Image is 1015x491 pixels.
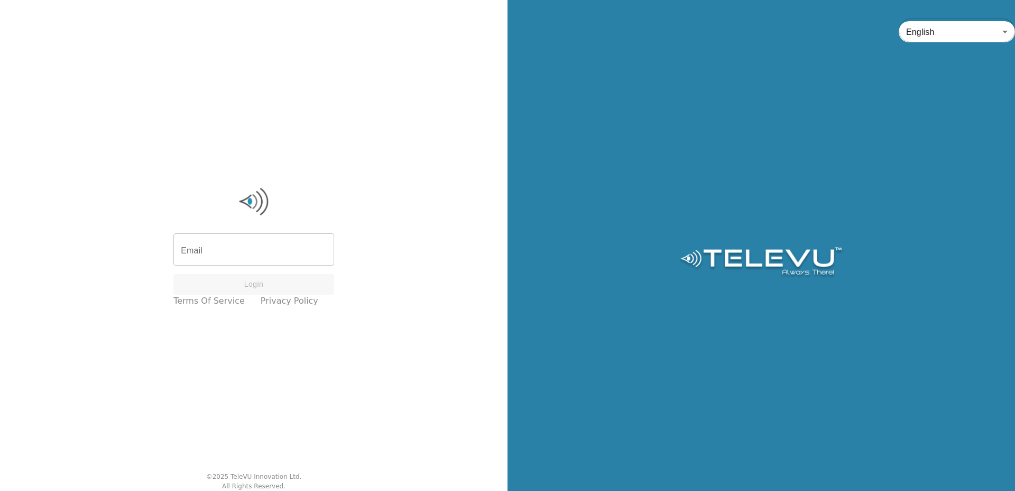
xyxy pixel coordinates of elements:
a: Terms of Service [173,295,245,307]
a: Privacy Policy [261,295,318,307]
div: All Rights Reserved. [222,481,285,491]
img: Logo [679,247,843,279]
div: English [899,17,1015,47]
img: Logo [173,186,334,217]
div: © 2025 TeleVU Innovation Ltd. [206,472,302,481]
